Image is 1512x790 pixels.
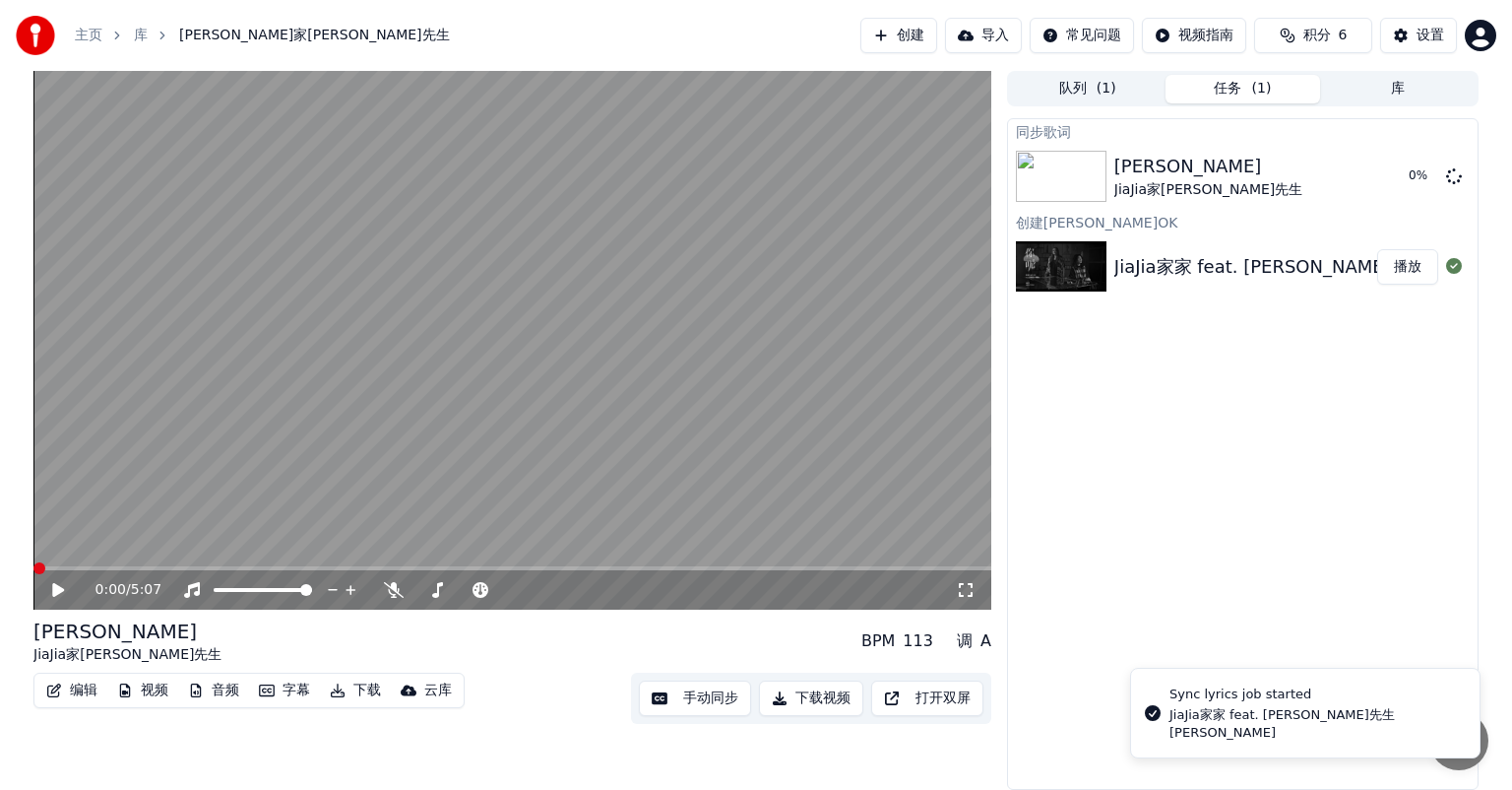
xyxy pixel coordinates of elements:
[957,629,973,653] div: 调
[639,681,751,716] button: 手动同步
[251,677,318,704] button: 字幕
[95,580,126,600] span: 0:00
[180,677,247,704] button: 音频
[38,677,105,704] button: 编辑
[1114,153,1303,180] div: [PERSON_NAME]
[134,26,148,45] a: 库
[945,18,1022,53] button: 导入
[871,681,983,716] button: 打开双屏
[861,629,895,653] div: BPM
[860,18,937,53] button: 创建
[1169,685,1464,704] div: Sync lyrics job started
[1339,26,1348,45] span: 6
[1008,119,1478,143] div: 同步歌词
[1417,26,1444,45] div: 设置
[1169,706,1464,742] div: JiaJia家家 feat. [PERSON_NAME]先生 [PERSON_NAME]
[131,580,161,600] span: 5:07
[16,16,55,55] img: youka
[1142,18,1246,53] button: 视频指南
[33,645,222,665] div: JiaJia家[PERSON_NAME]先生
[109,677,176,704] button: 视频
[95,580,143,600] div: /
[1320,75,1476,103] button: 库
[1380,18,1457,53] button: 设置
[33,618,222,645] div: [PERSON_NAME]
[1030,18,1134,53] button: 常见问题
[424,681,452,700] div: 云库
[1165,75,1321,103] button: 任务
[980,629,991,653] div: A
[1114,180,1303,200] div: JiaJia家[PERSON_NAME]先生
[903,629,933,653] div: 113
[1251,79,1271,99] span: ( 1 )
[1377,249,1438,285] button: 播放
[1303,26,1331,45] span: 积分
[1254,18,1372,53] button: 积分6
[1097,79,1116,99] span: ( 1 )
[759,681,863,716] button: 下载视频
[1008,210,1478,233] div: 创建[PERSON_NAME]OK
[322,677,389,704] button: 下载
[1010,75,1165,103] button: 队列
[1409,168,1438,184] div: 0 %
[75,26,450,45] nav: breadcrumb
[179,26,450,45] span: [PERSON_NAME]家[PERSON_NAME]先生
[75,26,102,45] a: 主页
